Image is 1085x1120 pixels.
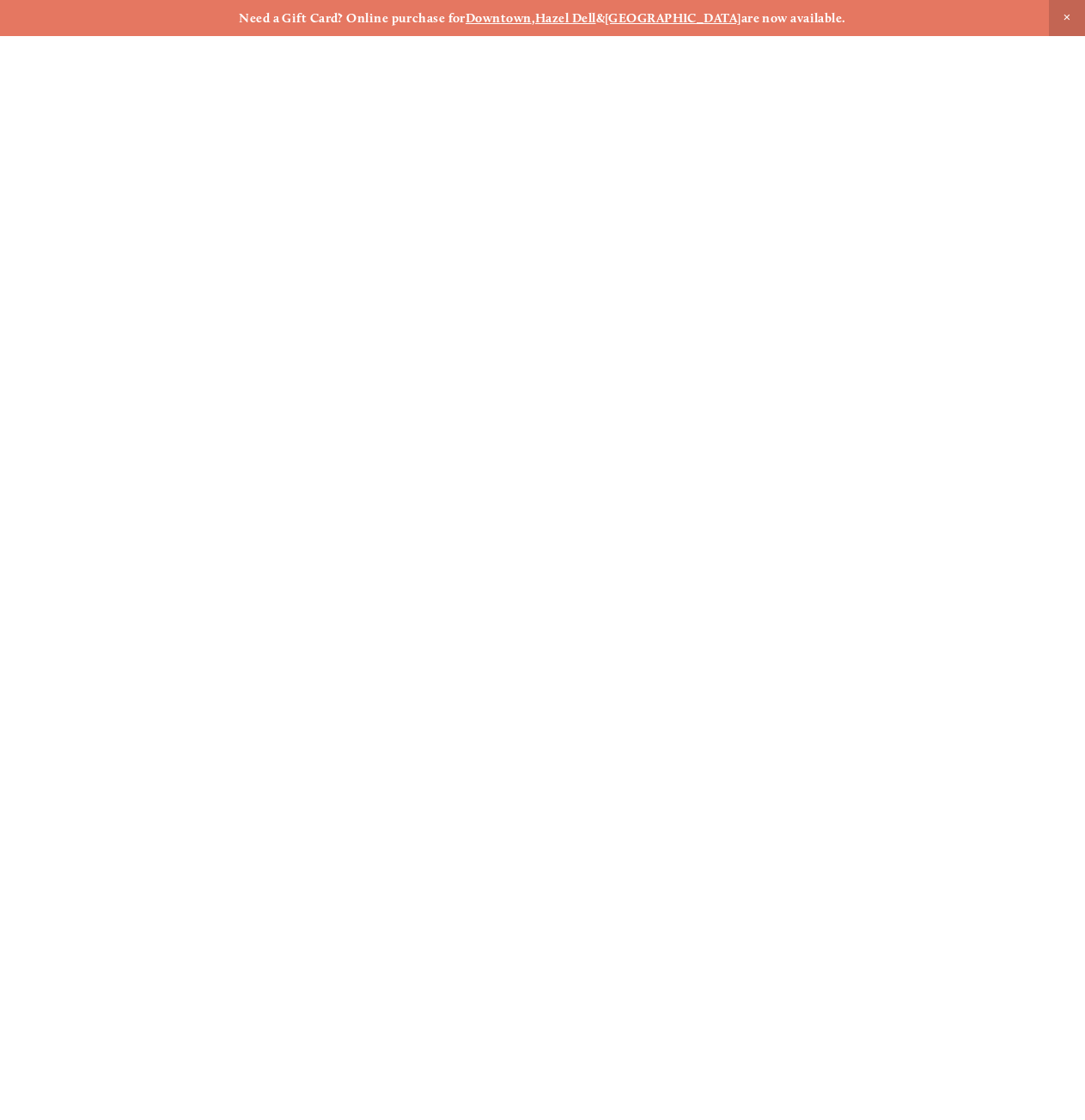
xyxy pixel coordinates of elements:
[466,10,532,26] a: Downtown
[239,10,466,26] strong: Need a Gift Card? Online purchase for
[535,10,596,26] a: Hazel Dell
[532,10,535,26] strong: ,
[596,10,605,26] strong: &
[605,10,741,26] a: [GEOGRAPHIC_DATA]
[741,10,846,26] strong: are now available.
